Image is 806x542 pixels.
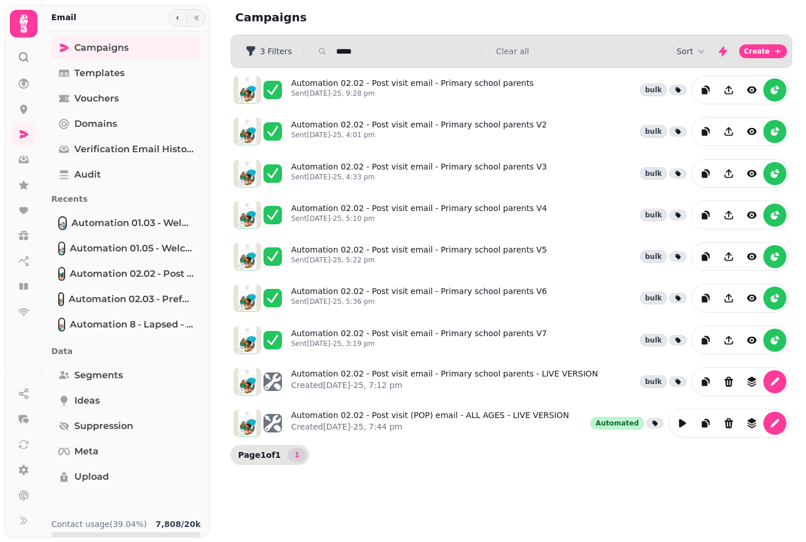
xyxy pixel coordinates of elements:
[694,245,717,268] button: duplicate
[740,204,763,227] button: view
[291,368,598,396] a: Automation 02.02 - Post visit email - Primary school parents - LIVE VERSIONCreated[DATE]-25, 7:12 pm
[740,412,763,435] button: revisions
[71,216,194,230] span: Automation 01.03 - Welcome email - via T&C's
[717,78,740,101] button: Share campaign preview
[233,160,261,187] img: aHR0cHM6Ly9zdGFtcGVkZS1zZXJ2aWNlLXByb2QtdGVtcGxhdGUtcHJldmlld3MuczMuZXUtd2VzdC0xLmFtYXpvbmF3cy5jb...
[51,518,146,530] p: Contact usage (39.04%)
[233,243,261,270] img: aHR0cHM6Ly9zdGFtcGVkZS1zZXJ2aWNlLXByb2QtdGVtcGxhdGUtcHJldmlld3MuczMuZXUtd2VzdC0xLmFtYXpvbmF3cy5jb...
[763,370,786,393] button: edit
[717,204,740,227] button: Share campaign preview
[233,76,261,104] img: aHR0cHM6Ly9zdGFtcGVkZS1zZXJ2aWNlLXByb2QtdGVtcGxhdGUtcHJldmlld3MuczMuZXUtd2VzdC0xLmFtYXpvbmF3cy5jb...
[51,138,201,161] a: Verification email history
[717,245,740,268] button: Share campaign preview
[291,130,547,140] p: Sent [DATE]-25, 4:01 pm
[744,48,770,55] span: Create
[763,120,786,143] button: reports
[59,268,64,280] img: Automation 02.02 - Post visit (POP) email - ALL AGES - LIVE VERSION
[640,334,667,347] div: bulk
[717,287,740,310] button: Share campaign preview
[291,244,547,269] a: Automation 02.02 - Post visit email - Primary school parents V5Sent[DATE]-25, 5:22 pm
[640,209,667,221] div: bulk
[740,370,763,393] button: revisions
[291,297,547,306] p: Sent [DATE]-25, 5:36 pm
[640,375,667,388] div: bulk
[51,12,76,23] h2: Email
[694,204,717,227] button: duplicate
[694,78,717,101] button: duplicate
[291,161,547,186] a: Automation 02.02 - Post visit email - Primary school parents V3Sent[DATE]-25, 4:33 pm
[51,440,201,463] a: Meta
[291,214,547,223] p: Sent [DATE]-25, 5:10 pm
[694,162,717,185] button: duplicate
[74,368,123,382] span: Segments
[51,288,201,311] a: Automation 02.03 - Preferences email - Website only sign up no POP recorded - LIVE VERSIONAutomat...
[74,445,99,458] span: Meta
[74,168,101,182] span: Audit
[51,262,201,285] a: Automation 02.02 - Post visit (POP) email - ALL AGES - LIVE VERSIONAutomation 02.02 - Post visit ...
[717,329,740,352] button: Share campaign preview
[51,313,201,336] a: Automation 8 - Lapsed - 3rd Reminder, All ages- LIVE VERSIONAutomation 8 - Lapsed - 3rd Reminder,...
[156,520,201,529] b: 7,808 / 20k
[51,62,201,85] a: Templates
[233,449,285,461] p: Page 1 of 1
[740,245,763,268] button: view
[233,201,261,229] img: aHR0cHM6Ly9zdGFtcGVkZS1zZXJ2aWNlLXByb2QtdGVtcGxhdGUtcHJldmlld3MuczMuZXUtd2VzdC0xLmFtYXpvbmF3cy5jb...
[763,287,786,310] button: reports
[740,78,763,101] button: view
[763,412,786,435] button: edit
[291,379,598,391] p: Created [DATE]-25, 7:12 pm
[51,341,201,362] p: Data
[763,78,786,101] button: reports
[717,120,740,143] button: Share campaign preview
[763,245,786,268] button: reports
[291,119,547,144] a: Automation 02.02 - Post visit email - Primary school parents V2Sent[DATE]-25, 4:01 pm
[717,162,740,185] button: Share campaign preview
[59,217,66,229] img: Automation 01.03 - Welcome email - via T&C's
[640,292,667,304] div: bulk
[291,339,547,348] p: Sent [DATE]-25, 3:19 pm
[640,125,667,138] div: bulk
[291,255,547,265] p: Sent [DATE]-25, 5:22 pm
[74,142,194,156] span: Verification email history
[74,117,117,131] span: Domains
[233,326,261,354] img: aHR0cHM6Ly9zdGFtcGVkZS1zZXJ2aWNlLXByb2QtdGVtcGxhdGUtcHJldmlld3MuczMuZXUtd2VzdC0xLmFtYXpvbmF3cy5jb...
[74,41,129,55] span: Campaigns
[496,46,529,57] button: Clear all
[51,87,201,110] a: Vouchers
[291,328,547,353] a: Automation 02.02 - Post visit email - Primary school parents V7Sent[DATE]-25, 3:19 pm
[74,394,100,408] span: Ideas
[233,368,261,396] img: aHR0cHM6Ly9zdGFtcGVkZS1zZXJ2aWNlLXByb2QtdGVtcGxhdGUtcHJldmlld3MuczMuZXUtd2VzdC0xLmFtYXpvbmF3cy5jb...
[291,77,534,103] a: Automation 02.02 - Post visit email - Primary school parentsSent[DATE]-25, 9:28 pm
[69,292,194,306] span: Automation 02.03 - Preferences email - Website only sign up no POP recorded - LIVE VERSION
[291,89,534,98] p: Sent [DATE]-25, 9:28 pm
[291,172,547,182] p: Sent [DATE]-25, 4:33 pm
[51,465,201,488] a: Upload
[640,84,667,96] div: bulk
[235,9,457,25] h2: Campaigns
[740,287,763,310] button: view
[694,370,717,393] button: duplicate
[740,120,763,143] button: view
[236,42,301,61] button: 3 Filters
[717,412,740,435] button: Delete
[291,202,547,228] a: Automation 02.02 - Post visit email - Primary school parents V4Sent[DATE]-25, 5:10 pm
[51,415,201,438] a: Suppression
[51,112,201,135] a: Domains
[51,163,201,186] a: Audit
[694,120,717,143] button: duplicate
[74,419,133,433] span: Suppression
[233,284,261,312] img: aHR0cHM6Ly9zdGFtcGVkZS1zZXJ2aWNlLXByb2QtdGVtcGxhdGUtcHJldmlld3MuczMuZXUtd2VzdC0xLmFtYXpvbmF3cy5jb...
[740,162,763,185] button: view
[291,285,547,311] a: Automation 02.02 - Post visit email - Primary school parents V6Sent[DATE]-25, 5:36 pm
[74,66,125,80] span: Templates
[694,287,717,310] button: duplicate
[51,189,201,209] p: Recents
[291,421,569,432] p: Created [DATE]-25, 7:44 pm
[292,451,302,458] span: 1
[74,92,119,106] span: Vouchers
[763,329,786,352] button: reports
[671,412,694,435] button: edit
[51,364,201,387] a: Segments
[640,250,667,263] div: bulk
[763,204,786,227] button: reports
